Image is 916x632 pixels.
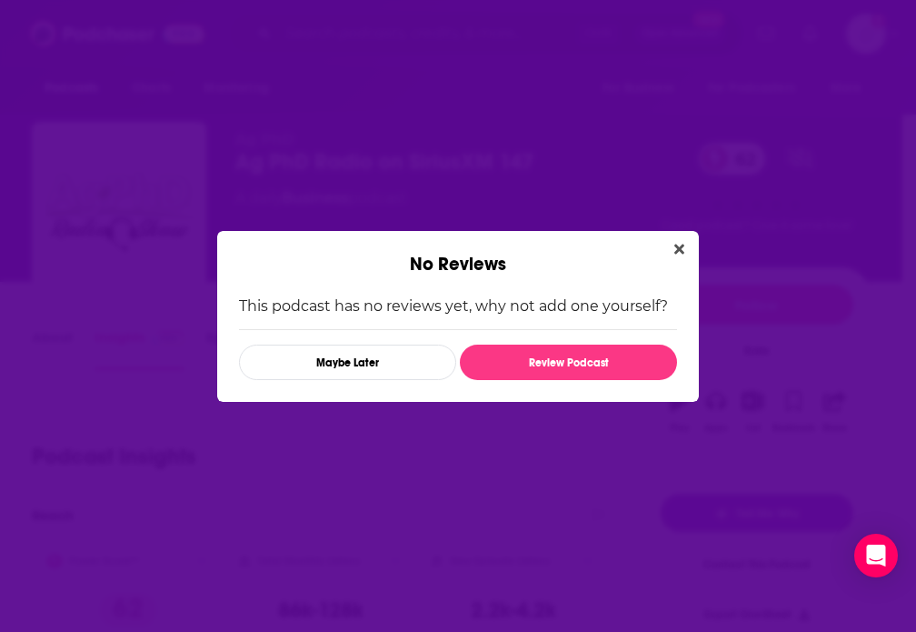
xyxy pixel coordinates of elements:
div: No Reviews [217,231,699,276]
p: This podcast has no reviews yet, why not add one yourself? [239,297,677,315]
button: Review Podcast [460,345,677,380]
button: Close [667,238,692,261]
div: Open Intercom Messenger [854,534,898,577]
button: Maybe Later [239,345,456,380]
